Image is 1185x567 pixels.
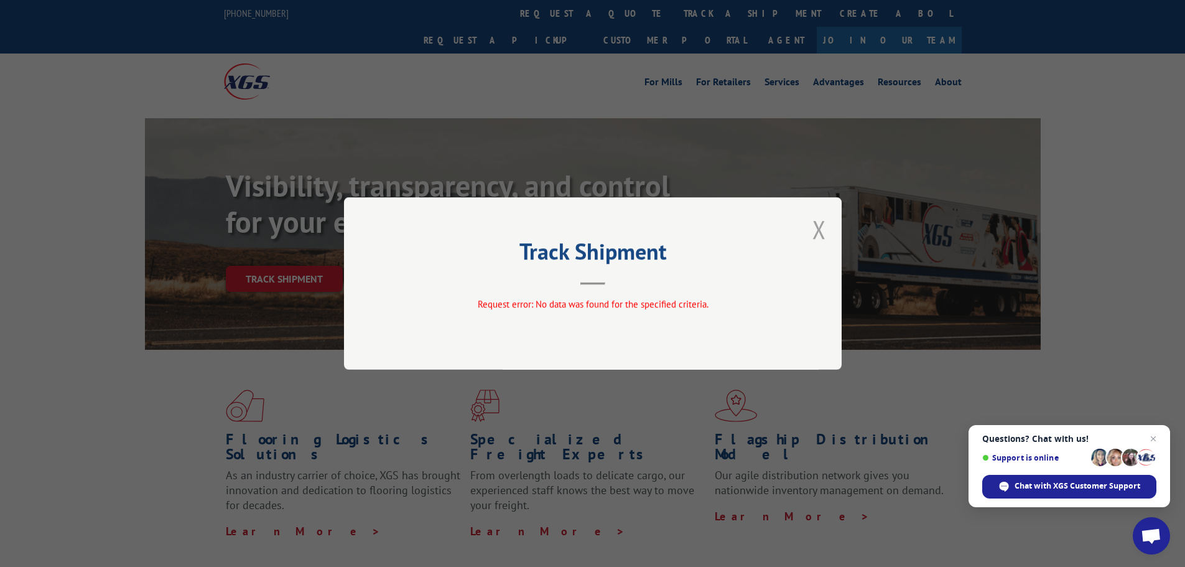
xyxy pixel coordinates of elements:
span: Chat with XGS Customer Support [1015,480,1140,492]
span: Close chat [1146,431,1161,446]
span: Questions? Chat with us! [982,434,1156,444]
span: Request error: No data was found for the specified criteria. [477,298,708,310]
h2: Track Shipment [406,243,779,266]
div: Open chat [1133,517,1170,555]
span: Support is online [982,453,1087,462]
button: Close modal [812,213,826,246]
div: Chat with XGS Customer Support [982,475,1156,499]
